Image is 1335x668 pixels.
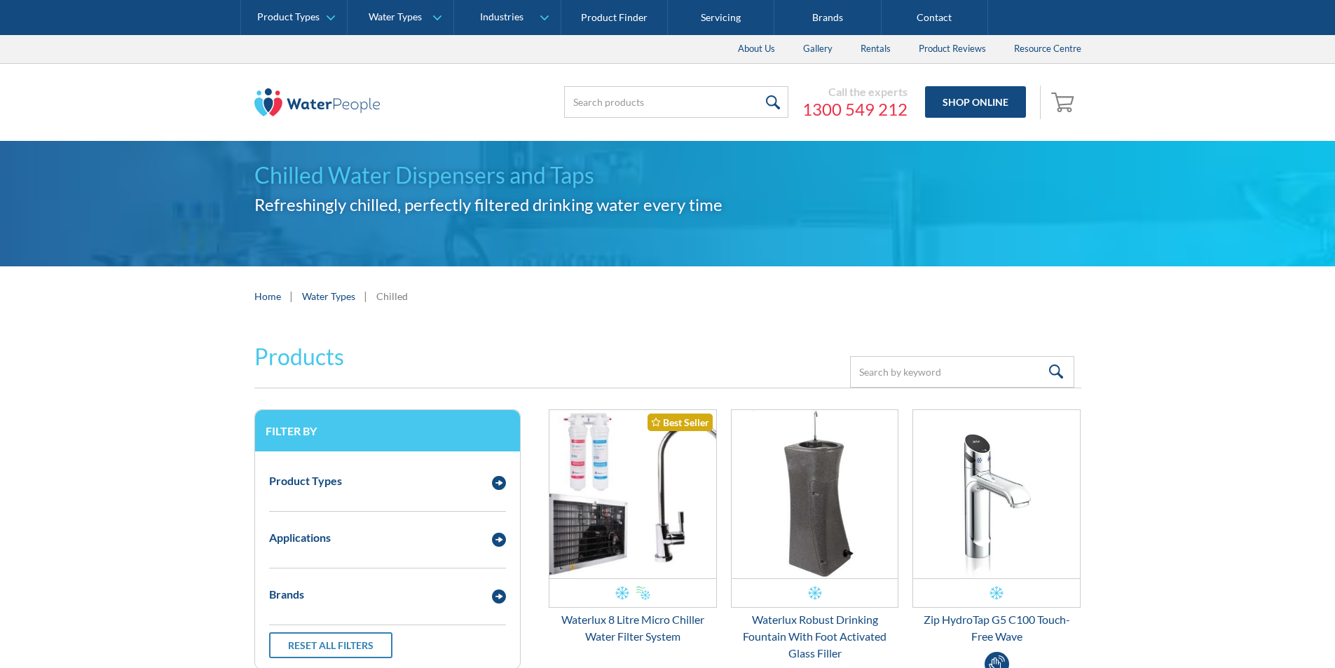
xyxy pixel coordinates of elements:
[549,409,717,645] a: Waterlux 8 Litre Micro Chiller Water Filter SystemBest SellerWaterlux 8 Litre Micro Chiller Water...
[731,611,899,662] div: Waterlux Robust Drinking Fountain With Foot Activated Glass Filler
[732,410,898,578] img: Waterlux Robust Drinking Fountain With Foot Activated Glass Filler
[362,287,369,304] div: |
[549,611,717,645] div: Waterlux 8 Litre Micro Chiller Water Filter System
[1048,86,1081,119] a: Open empty cart
[913,410,1080,578] img: Zip HydroTap G5 C100 Touch-Free Wave
[369,11,422,23] div: Water Types
[269,586,304,603] div: Brands
[905,35,1000,63] a: Product Reviews
[376,289,408,304] div: Chilled
[925,86,1026,118] a: Shop Online
[254,192,1081,217] h2: Refreshingly chilled, perfectly filtered drinking water every time
[731,409,899,662] a: Waterlux Robust Drinking Fountain With Foot Activated Glass FillerWaterlux Robust Drinking Founta...
[912,611,1081,645] div: Zip HydroTap G5 C100 Touch-Free Wave
[789,35,847,63] a: Gallery
[269,529,331,546] div: Applications
[724,35,789,63] a: About Us
[1000,35,1095,63] a: Resource Centre
[254,158,1081,192] h1: Chilled Water Dispensers and Taps
[269,472,342,489] div: Product Types
[802,99,908,120] a: 1300 549 212
[254,340,344,374] h2: Products
[802,85,908,99] div: Call the experts
[269,632,392,658] a: Reset all filters
[549,410,716,578] img: Waterlux 8 Litre Micro Chiller Water Filter System
[302,289,355,304] a: Water Types
[266,424,509,437] h3: Filter by
[254,88,381,116] img: The Water People
[257,11,320,23] div: Product Types
[1051,90,1078,113] img: shopping cart
[847,35,905,63] a: Rentals
[648,414,713,431] div: Best Seller
[850,356,1074,388] input: Search by keyword
[254,289,281,304] a: Home
[564,86,788,118] input: Search products
[480,11,523,23] div: Industries
[912,409,1081,645] a: Zip HydroTap G5 C100 Touch-Free WaveZip HydroTap G5 C100 Touch-Free Wave
[288,287,295,304] div: |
